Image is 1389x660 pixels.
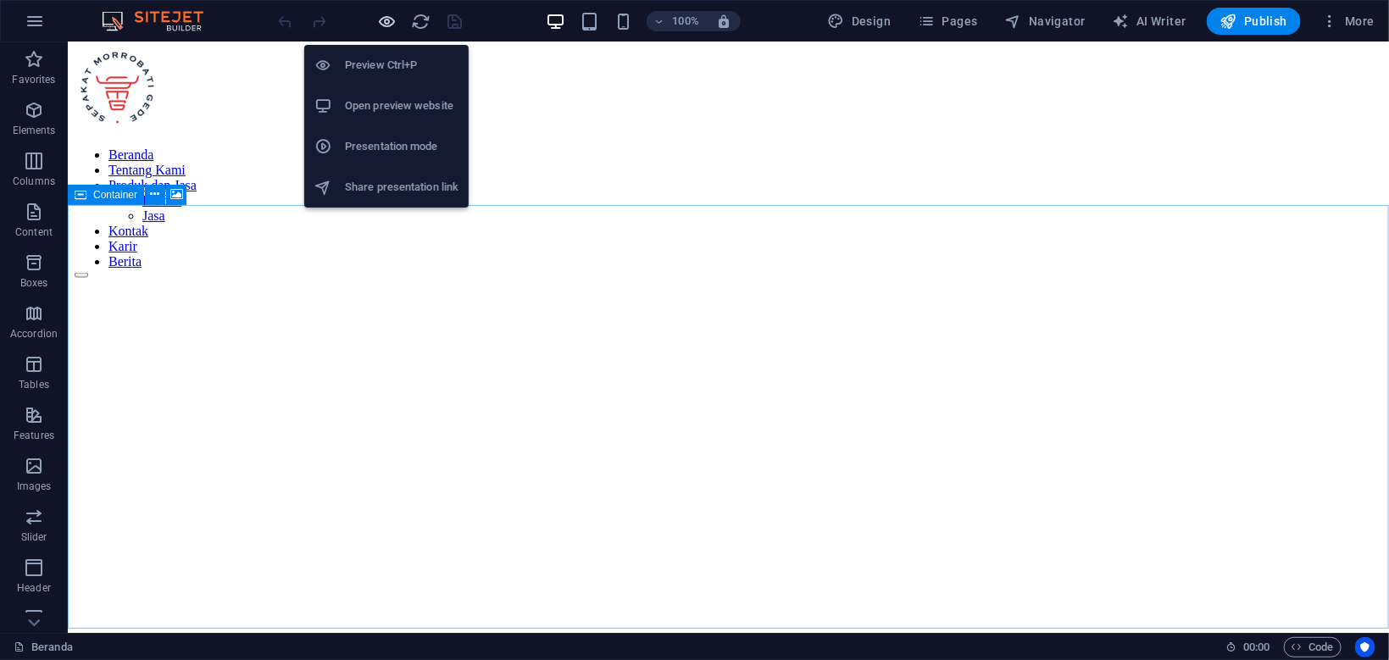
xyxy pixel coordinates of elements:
button: Usercentrics [1355,637,1375,657]
p: Header [17,581,51,595]
h6: Preview Ctrl+P [345,55,458,75]
div: Design (Ctrl+Alt+Y) [821,8,898,35]
p: Features [14,429,54,442]
p: Elements [13,124,56,137]
h6: Presentation mode [345,136,458,157]
h6: Open preview website [345,96,458,116]
span: Pages [918,13,977,30]
span: AI Writer [1113,13,1186,30]
p: Accordion [10,327,58,341]
p: Tables [19,378,49,391]
p: Slider [21,530,47,544]
h6: Session time [1225,637,1270,657]
a: Click to cancel selection. Double-click to open Pages [14,637,73,657]
button: 100% [647,11,707,31]
span: : [1255,641,1258,653]
span: Publish [1220,13,1287,30]
span: Design [828,13,892,30]
button: Design [821,8,898,35]
button: More [1314,8,1381,35]
button: Publish [1207,8,1301,35]
p: Boxes [20,276,48,290]
i: On resize automatically adjust zoom level to fit chosen device. [716,14,731,29]
p: Content [15,225,53,239]
button: Navigator [998,8,1092,35]
span: Container [93,190,137,200]
button: AI Writer [1106,8,1193,35]
button: reload [411,11,431,31]
span: 00 00 [1243,637,1270,657]
button: Code [1284,637,1342,657]
button: Pages [911,8,984,35]
h6: 100% [672,11,699,31]
i: Reload page [412,12,431,31]
p: Columns [13,175,55,188]
span: Navigator [1005,13,1086,30]
span: Code [1292,637,1334,657]
p: Favorites [12,73,55,86]
h6: Share presentation link [345,177,458,197]
img: Editor Logo [97,11,225,31]
p: Images [17,480,52,493]
span: More [1321,13,1375,30]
